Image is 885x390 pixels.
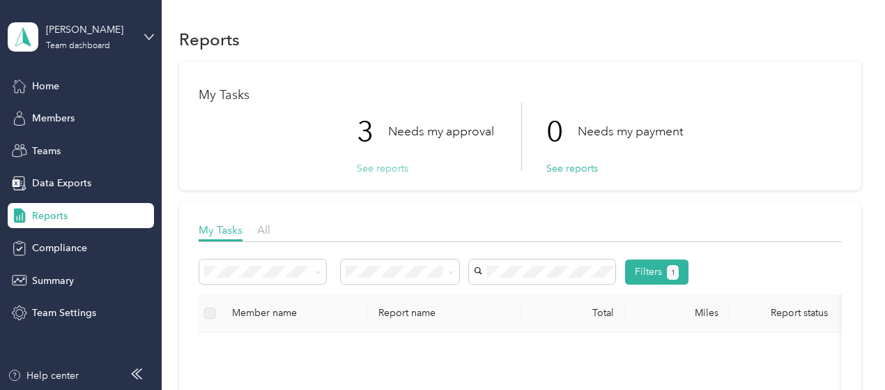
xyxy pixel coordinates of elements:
button: 1 [667,265,679,280]
span: Teams [32,144,61,158]
button: Filters1 [625,260,688,285]
th: Member name [221,294,367,333]
span: Report status [741,307,858,319]
div: Total [532,307,614,319]
button: See reports [357,161,408,176]
p: Needs my payment [578,123,683,140]
span: Reports [32,209,68,223]
span: Compliance [32,241,87,255]
span: Members [32,111,75,126]
th: Report name [367,294,521,333]
h1: My Tasks [199,88,842,103]
span: Team Settings [32,306,96,320]
div: [PERSON_NAME] [46,22,133,37]
p: 0 [546,103,578,161]
span: All [257,223,270,237]
div: Team dashboard [46,42,110,50]
p: Needs my approval [388,123,494,140]
button: Help center [8,368,79,383]
span: My Tasks [199,223,243,237]
h1: Reports [179,32,240,47]
span: Data Exports [32,176,91,190]
span: Home [32,79,59,93]
div: Member name [232,307,356,319]
span: Summary [32,273,74,288]
button: See reports [546,161,598,176]
iframe: Everlance-gr Chat Button Frame [807,312,885,390]
span: 1 [671,267,675,279]
p: 3 [357,103,388,161]
div: Miles [636,307,718,319]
